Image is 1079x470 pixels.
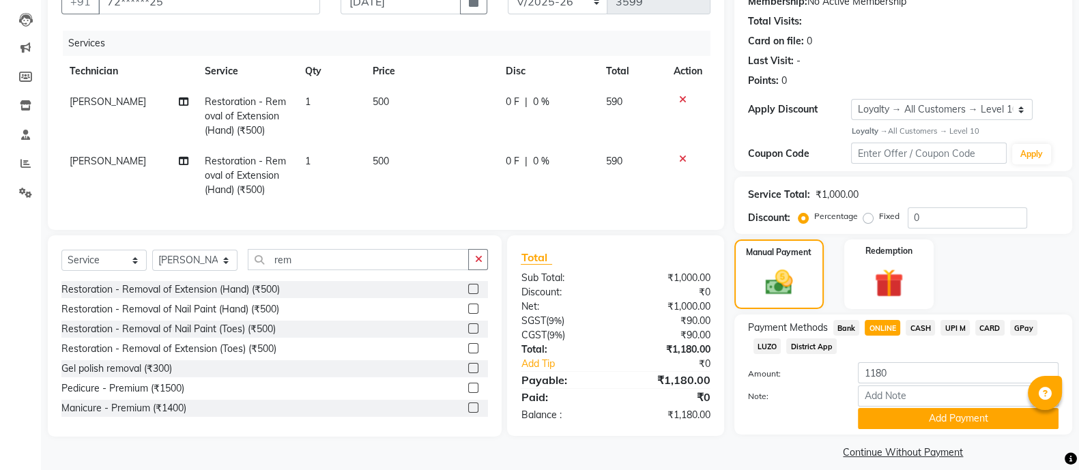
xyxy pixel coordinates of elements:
label: Fixed [879,210,900,222]
div: Paid: [510,389,616,405]
button: Apply [1012,144,1051,164]
div: ₹90.00 [616,314,721,328]
a: Add Tip [510,357,633,371]
span: 500 [373,155,389,167]
label: Note: [738,390,848,402]
div: Points: [748,74,779,88]
div: Gel polish removal (₹300) [61,362,172,376]
button: Add Payment [858,408,1059,429]
div: ₹1,000.00 [616,299,721,314]
span: 0 F [506,95,519,109]
span: Total [521,250,552,265]
img: _gift.svg [865,265,912,301]
div: ₹0 [616,389,721,405]
div: Discount: [510,285,616,299]
div: Payable: [510,372,616,388]
div: ₹1,180.00 [616,342,721,357]
span: 590 [606,96,622,108]
div: All Customers → Level 10 [851,126,1059,137]
div: - [796,54,801,68]
div: Discount: [748,211,790,225]
div: Total: [510,342,616,357]
span: Payment Methods [748,321,828,335]
input: Amount [858,362,1059,383]
div: Apply Discount [748,102,852,117]
th: Total [598,56,665,87]
div: Total Visits: [748,14,802,29]
th: Qty [297,56,364,87]
span: LUZO [753,338,781,354]
div: Last Visit: [748,54,794,68]
span: SGST [521,314,545,327]
div: ( ) [510,314,616,328]
span: 590 [606,155,622,167]
th: Disc [498,56,598,87]
div: ₹90.00 [616,328,721,342]
span: | [525,95,528,109]
div: ₹1,000.00 [816,188,859,202]
div: Pedicure - Premium (₹1500) [61,381,184,396]
div: 0 [781,74,787,88]
input: Enter Offer / Coupon Code [851,143,1007,164]
div: Balance : [510,408,616,422]
div: 0 [807,34,812,48]
span: Restoration - Removal of Extension (Hand) (₹500) [205,155,286,196]
span: UPI M [940,320,970,336]
span: CASH [906,320,935,336]
input: Search or Scan [248,249,469,270]
div: Card on file: [748,34,804,48]
div: Restoration - Removal of Nail Paint (Hand) (₹500) [61,302,279,317]
input: Add Note [858,385,1059,407]
label: Redemption [865,245,912,257]
strong: Loyalty → [851,126,887,136]
th: Price [364,56,498,87]
div: Restoration - Removal of Extension (Hand) (₹500) [61,282,280,297]
span: ONLINE [865,320,900,336]
div: Coupon Code [748,147,852,161]
span: [PERSON_NAME] [70,155,146,167]
span: 9% [548,315,561,326]
div: Net: [510,299,616,314]
label: Percentage [814,210,858,222]
span: Bank [833,320,860,336]
div: ₹0 [633,357,721,371]
span: CARD [975,320,1005,336]
span: CGST [521,329,546,341]
span: 500 [373,96,389,108]
div: Restoration - Removal of Nail Paint (Toes) (₹500) [61,322,276,336]
label: Amount: [738,368,848,380]
div: Services [63,31,721,56]
div: ₹0 [616,285,721,299]
div: ₹1,000.00 [616,271,721,285]
span: 0 F [506,154,519,168]
span: 9% [549,329,562,340]
div: ₹1,180.00 [616,408,721,422]
div: ₹1,180.00 [616,372,721,388]
label: Manual Payment [746,246,811,259]
span: Restoration - Removal of Extension (Hand) (₹500) [205,96,286,136]
div: ( ) [510,328,616,342]
span: | [525,154,528,168]
span: 0 % [533,154,549,168]
div: Sub Total: [510,271,616,285]
span: [PERSON_NAME] [70,96,146,108]
span: 0 % [533,95,549,109]
span: GPay [1010,320,1038,336]
a: Continue Without Payment [737,445,1069,460]
span: 1 [305,96,311,108]
img: _cash.svg [757,267,801,298]
th: Service [197,56,297,87]
div: Restoration - Removal of Extension (Toes) (₹500) [61,342,276,356]
div: Manicure - Premium (₹1400) [61,401,186,415]
span: District App [786,338,837,354]
span: 1 [305,155,311,167]
th: Action [665,56,710,87]
th: Technician [61,56,197,87]
div: Service Total: [748,188,810,202]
